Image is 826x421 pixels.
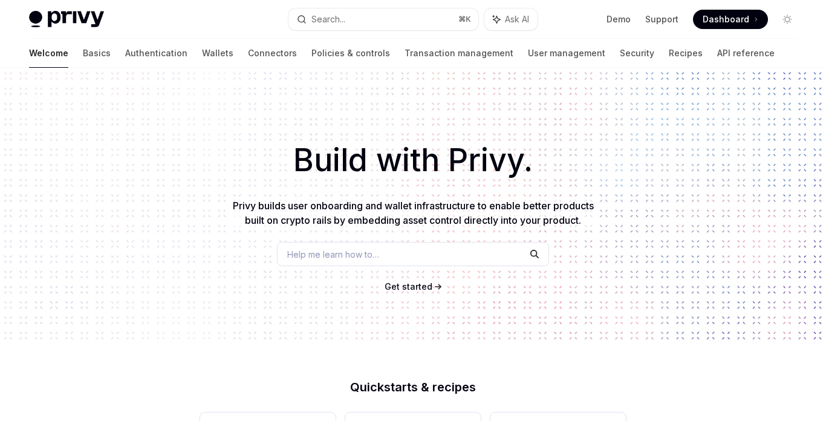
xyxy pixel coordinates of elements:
[200,381,626,393] h2: Quickstarts & recipes
[385,281,432,292] span: Get started
[717,39,775,68] a: API reference
[645,13,678,25] a: Support
[248,39,297,68] a: Connectors
[778,10,797,29] button: Toggle dark mode
[405,39,513,68] a: Transaction management
[458,15,471,24] span: ⌘ K
[703,13,749,25] span: Dashboard
[385,281,432,293] a: Get started
[29,39,68,68] a: Welcome
[29,11,104,28] img: light logo
[693,10,768,29] a: Dashboard
[19,137,807,184] h1: Build with Privy.
[606,13,631,25] a: Demo
[83,39,111,68] a: Basics
[287,248,379,261] span: Help me learn how to…
[620,39,654,68] a: Security
[233,200,594,226] span: Privy builds user onboarding and wallet infrastructure to enable better products built on crypto ...
[311,12,345,27] div: Search...
[202,39,233,68] a: Wallets
[505,13,529,25] span: Ask AI
[311,39,390,68] a: Policies & controls
[669,39,703,68] a: Recipes
[484,8,538,30] button: Ask AI
[288,8,479,30] button: Search...⌘K
[125,39,187,68] a: Authentication
[528,39,605,68] a: User management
